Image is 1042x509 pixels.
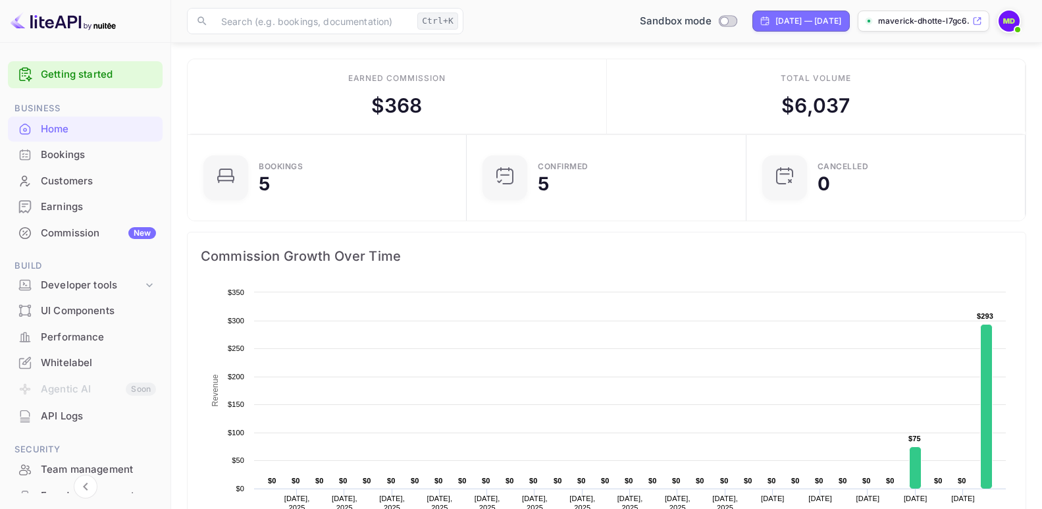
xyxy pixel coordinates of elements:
[977,312,993,320] text: $293
[904,495,927,502] text: [DATE]
[315,477,324,485] text: $0
[8,457,163,483] div: Team management
[951,495,975,502] text: [DATE]
[672,477,681,485] text: $0
[41,200,156,215] div: Earnings
[856,495,880,502] text: [DATE]
[236,485,244,493] text: $0
[908,435,921,442] text: $75
[625,477,633,485] text: $0
[8,325,163,350] div: Performance
[761,495,785,502] text: [DATE]
[8,194,163,220] div: Earnings
[791,477,800,485] text: $0
[458,477,467,485] text: $0
[862,477,871,485] text: $0
[538,174,549,193] div: 5
[648,477,657,485] text: $0
[744,477,752,485] text: $0
[8,259,163,273] span: Build
[339,477,348,485] text: $0
[529,477,538,485] text: $0
[538,163,588,171] div: Confirmed
[8,274,163,297] div: Developer tools
[8,404,163,428] a: API Logs
[213,8,412,34] input: Search (e.g. bookings, documentation)
[8,298,163,324] div: UI Components
[720,477,729,485] text: $0
[8,325,163,349] a: Performance
[818,174,830,193] div: 0
[601,477,610,485] text: $0
[41,330,156,345] div: Performance
[41,226,156,241] div: Commission
[577,477,586,485] text: $0
[41,278,143,293] div: Developer tools
[259,174,270,193] div: 5
[839,477,847,485] text: $0
[11,11,116,32] img: LiteAPI logo
[8,142,163,167] a: Bookings
[8,61,163,88] div: Getting started
[74,475,97,498] button: Collapse navigation
[41,409,156,424] div: API Logs
[554,477,562,485] text: $0
[228,288,244,296] text: $350
[41,304,156,319] div: UI Components
[808,495,832,502] text: [DATE]
[371,91,423,121] div: $ 368
[41,174,156,189] div: Customers
[506,477,514,485] text: $0
[128,227,156,239] div: New
[8,101,163,116] span: Business
[211,374,220,406] text: Revenue
[8,442,163,457] span: Security
[999,11,1020,32] img: Maverick Dhotte
[41,67,156,82] a: Getting started
[8,194,163,219] a: Earnings
[228,344,244,352] text: $250
[781,91,850,121] div: $ 6,037
[41,147,156,163] div: Bookings
[228,317,244,325] text: $300
[201,246,1012,267] span: Commission Growth Over Time
[8,298,163,323] a: UI Components
[635,14,742,29] div: Switch to Production mode
[232,456,244,464] text: $50
[8,142,163,168] div: Bookings
[228,373,244,381] text: $200
[8,221,163,246] div: CommissionNew
[8,350,163,376] div: Whitelabel
[696,477,704,485] text: $0
[292,477,300,485] text: $0
[228,429,244,437] text: $100
[8,404,163,429] div: API Logs
[768,477,776,485] text: $0
[41,462,156,477] div: Team management
[775,15,841,27] div: [DATE] — [DATE]
[41,122,156,137] div: Home
[482,477,490,485] text: $0
[8,350,163,375] a: Whitelabel
[348,72,446,84] div: Earned commission
[268,477,276,485] text: $0
[934,477,943,485] text: $0
[411,477,419,485] text: $0
[8,117,163,142] div: Home
[417,13,458,30] div: Ctrl+K
[640,14,712,29] span: Sandbox mode
[8,483,163,508] a: Fraud management
[878,15,970,27] p: maverick-dhotte-l7gc6....
[8,457,163,481] a: Team management
[781,72,851,84] div: Total volume
[8,169,163,193] a: Customers
[818,163,869,171] div: CANCELLED
[259,163,303,171] div: Bookings
[8,169,163,194] div: Customers
[387,477,396,485] text: $0
[815,477,823,485] text: $0
[8,117,163,141] a: Home
[228,400,244,408] text: $150
[886,477,895,485] text: $0
[958,477,966,485] text: $0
